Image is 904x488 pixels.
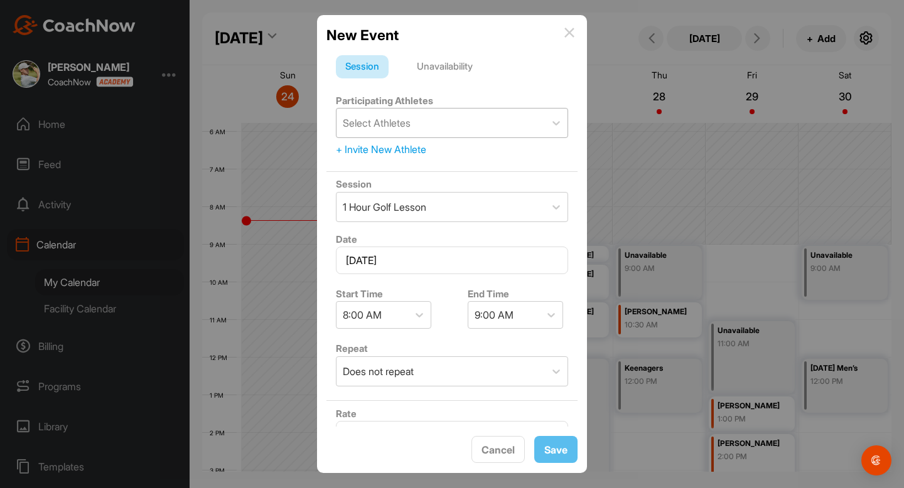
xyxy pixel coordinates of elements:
div: Unavailability [407,55,482,79]
div: Select Athletes [343,115,411,130]
div: 1 Hour Golf Lesson [343,199,426,215]
label: Rate [336,408,357,420]
button: Save [534,436,578,463]
label: Date [336,233,357,245]
input: 0 [336,421,568,448]
h2: New Event [326,24,399,46]
img: info [564,28,574,38]
label: Participating Athletes [336,95,433,107]
button: Cancel [471,436,525,463]
div: 9:00 AM [475,307,514,322]
div: Does not repeat [343,364,414,379]
div: Session [336,55,389,79]
label: End Time [468,288,509,300]
input: Select Date [336,247,568,274]
label: Start Time [336,288,383,300]
label: Repeat [336,342,368,354]
div: 8:00 AM [343,307,382,322]
label: Session [336,178,372,190]
div: + Invite New Athlete [336,142,568,157]
div: Open Intercom Messenger [861,445,891,475]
